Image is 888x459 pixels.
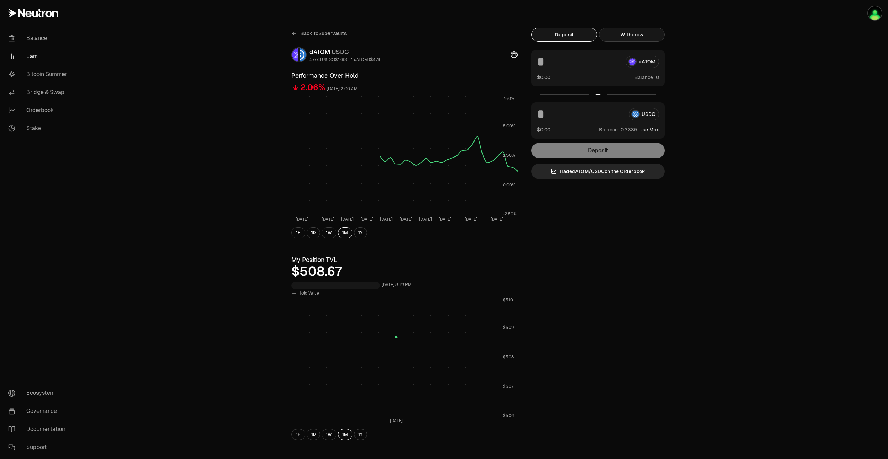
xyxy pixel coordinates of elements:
a: Earn [3,47,75,65]
tspan: [DATE] [438,216,451,222]
div: 2.06% [300,82,325,93]
button: 1H [291,429,305,440]
tspan: $510 [503,297,513,303]
tspan: [DATE] [341,216,354,222]
tspan: [DATE] [464,216,477,222]
span: Balance: [634,74,655,81]
div: dATOM [309,47,381,57]
div: [DATE] 8:23 PM [382,281,412,289]
h3: My Position TVL [291,255,518,265]
span: Hold Value [298,290,319,296]
a: TradedATOM/USDCon the Orderbook [531,164,665,179]
img: portefeuilleterra [868,6,882,20]
button: Use Max [639,126,659,133]
img: dATOM Logo [292,48,298,62]
tspan: [DATE] [490,216,503,222]
button: Deposit [531,28,597,42]
a: Stake [3,119,75,137]
button: 1Y [354,429,367,440]
button: 1W [322,429,336,440]
tspan: 5.00% [503,123,515,129]
a: Documentation [3,420,75,438]
tspan: [DATE] [400,216,412,222]
img: USDC Logo [300,48,306,62]
tspan: [DATE] [322,216,334,222]
div: $508.67 [291,265,518,279]
tspan: -2.50% [503,211,517,217]
tspan: 0.00% [503,182,515,188]
tspan: 2.50% [503,153,515,158]
a: Support [3,438,75,456]
h3: Performance Over Hold [291,71,518,80]
tspan: [DATE] [296,216,308,222]
button: 1Y [354,227,367,238]
button: 1W [322,227,336,238]
tspan: $506 [503,413,514,418]
button: 1M [338,429,352,440]
div: 4.7773 USDC ($1.00) = 1 dATOM ($4.78) [309,57,381,62]
tspan: 7.50% [503,96,514,101]
tspan: [DATE] [360,216,373,222]
button: $0.00 [537,126,550,133]
button: 1H [291,227,305,238]
span: USDC [332,48,349,56]
span: Back to Supervaults [300,30,347,37]
a: Bridge & Swap [3,83,75,101]
div: [DATE] 2:00 AM [327,85,358,93]
button: 1D [307,429,320,440]
button: 1D [307,227,320,238]
tspan: [DATE] [380,216,393,222]
tspan: $509 [503,325,514,330]
span: Balance: [599,126,619,133]
tspan: [DATE] [419,216,432,222]
button: $0.00 [537,74,550,81]
a: Bitcoin Summer [3,65,75,83]
a: Orderbook [3,101,75,119]
tspan: [DATE] [390,418,403,424]
a: Back toSupervaults [291,28,347,39]
button: 1M [338,227,352,238]
a: Ecosystem [3,384,75,402]
a: Governance [3,402,75,420]
tspan: $507 [503,384,514,389]
button: Withdraw [599,28,665,42]
tspan: $508 [503,354,514,360]
a: Balance [3,29,75,47]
